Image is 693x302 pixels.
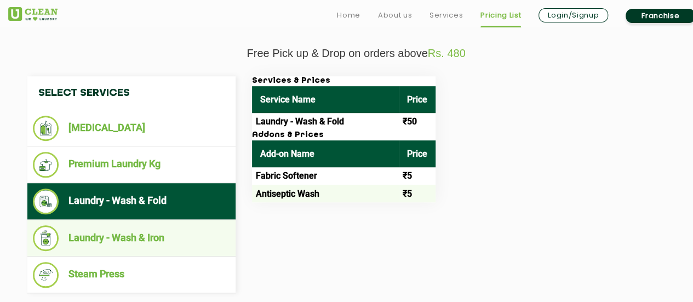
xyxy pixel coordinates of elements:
[33,262,59,288] img: Steam Press
[399,86,436,113] th: Price
[252,76,436,86] h3: Services & Prices
[337,9,360,22] a: Home
[252,140,399,167] th: Add-on Name
[33,116,59,141] img: Dry Cleaning
[33,189,230,214] li: Laundry - Wash & Fold
[429,9,463,22] a: Services
[480,9,521,22] a: Pricing List
[539,8,608,22] a: Login/Signup
[33,152,230,178] li: Premium Laundry Kg
[27,76,236,110] h4: Select Services
[33,116,230,141] li: [MEDICAL_DATA]
[252,86,399,113] th: Service Name
[399,140,436,167] th: Price
[33,225,59,251] img: Laundry - Wash & Iron
[399,167,436,185] td: ₹5
[8,7,58,21] img: UClean Laundry and Dry Cleaning
[33,262,230,288] li: Steam Press
[33,152,59,178] img: Premium Laundry Kg
[252,113,399,130] td: Laundry - Wash & Fold
[252,167,399,185] td: Fabric Softener
[33,189,59,214] img: Laundry - Wash & Fold
[252,185,399,202] td: Antiseptic Wash
[399,113,436,130] td: ₹50
[428,47,466,59] span: Rs. 480
[399,185,436,202] td: ₹5
[252,130,436,140] h3: Addons & Prices
[378,9,412,22] a: About us
[33,225,230,251] li: Laundry - Wash & Iron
